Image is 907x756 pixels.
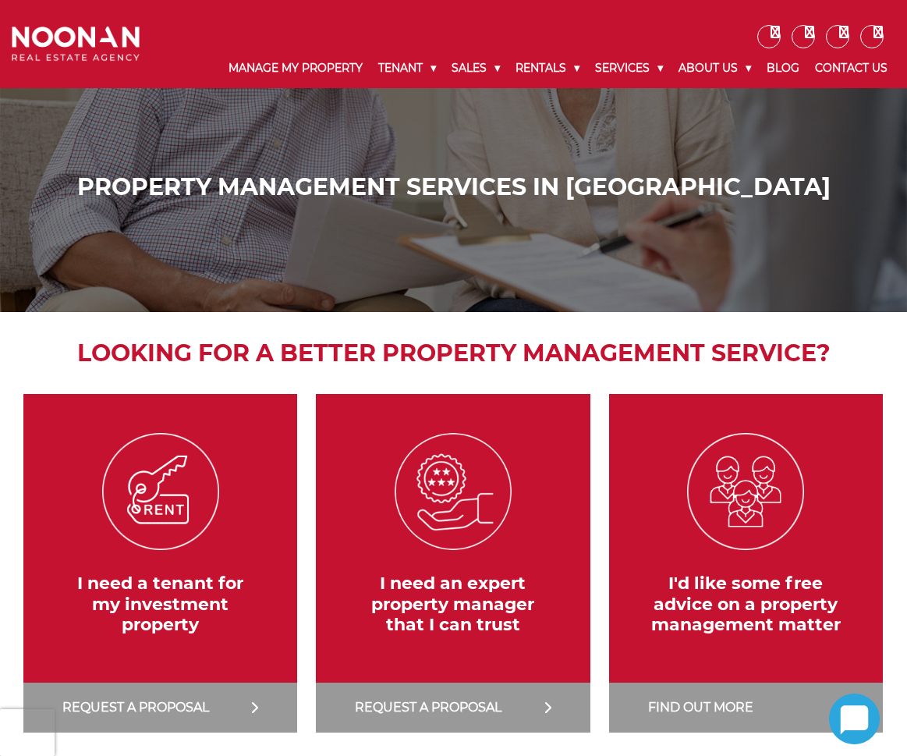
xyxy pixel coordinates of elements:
a: Blog [759,48,807,88]
a: Rentals [508,48,587,88]
a: Tenant [370,48,444,88]
h1: Property Management Services in [GEOGRAPHIC_DATA] [16,173,891,201]
a: Contact Us [807,48,895,88]
a: Services [587,48,671,88]
a: About Us [671,48,759,88]
h2: Looking for a better property management service? [16,335,891,371]
img: Noonan Real Estate Agency [12,27,140,62]
a: Sales [444,48,508,88]
a: Manage My Property [221,48,370,88]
